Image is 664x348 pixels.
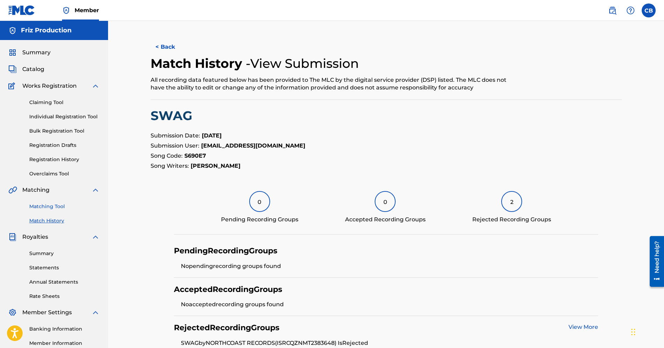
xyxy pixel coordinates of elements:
img: Member Settings [8,308,17,317]
a: Rate Sheets [29,293,100,300]
iframe: Chat Widget [629,315,664,348]
img: Top Rightsholder [62,6,70,15]
h4: Pending Recording Groups [174,246,277,256]
img: expand [91,308,100,317]
a: View More [568,324,598,330]
a: Annual Statements [29,278,100,286]
img: search [608,6,617,15]
a: Registration History [29,156,100,163]
img: MLC Logo [8,5,35,15]
a: Statements [29,264,100,271]
a: Overclaims Tool [29,170,100,177]
a: Banking Information [29,325,100,333]
button: < Back [151,38,192,56]
img: Royalties [8,233,17,241]
img: Catalog [8,65,17,73]
div: Accepted Recording Groups [345,215,426,224]
img: expand [91,186,100,194]
a: Match History [29,217,100,224]
img: Accounts [8,26,17,35]
span: Catalog [22,65,44,73]
span: Royalties [22,233,48,241]
a: Matching Tool [29,203,100,210]
strong: [EMAIL_ADDRESS][DOMAIN_NAME] [201,142,305,149]
h4: Accepted Recording Groups [174,285,282,294]
img: Summary [8,48,17,57]
h2: SWAG [151,108,622,124]
a: SummarySummary [8,48,51,57]
a: Public Search [605,3,619,17]
span: Member [75,6,99,14]
a: Bulk Registration Tool [29,127,100,135]
a: Member Information [29,340,100,347]
span: Song Writers: [151,163,189,169]
span: Member Settings [22,308,72,317]
img: help [626,6,635,15]
h5: Friz Production [21,26,71,34]
span: Submission User: [151,142,199,149]
a: CatalogCatalog [8,65,44,73]
li: No pending recording groups found [181,262,598,270]
strong: [PERSON_NAME] [191,163,241,169]
a: Summary [29,250,100,257]
div: All recording data featured below has been provided to The MLC by the digital service provider (D... [151,76,513,92]
img: expand [91,82,100,90]
div: Rejected Recording Groups [472,215,551,224]
h4: - View Submission [246,56,359,71]
span: Matching [22,186,49,194]
a: Registration Drafts [29,142,100,149]
strong: [DATE] [202,132,222,139]
h4: Rejected Recording Groups [174,323,280,333]
img: expand [91,233,100,241]
img: Matching [8,186,17,194]
div: User Menu [642,3,656,17]
div: Pending Recording Groups [221,215,298,224]
span: Works Registration [22,82,77,90]
strong: S690E7 [184,152,206,159]
span: Summary [22,48,51,57]
a: Individual Registration Tool [29,113,100,120]
iframe: Resource Center [644,234,664,290]
span: Submission Date: [151,132,200,139]
div: 0 [249,191,270,212]
div: 0 [375,191,396,212]
span: Song Code: [151,152,183,159]
div: 2 [501,191,522,212]
li: No accepted recording groups found [181,300,598,309]
div: Drag [631,322,635,342]
h2: Match History [151,56,246,71]
a: Claiming Tool [29,99,100,106]
div: Help [624,3,638,17]
img: Works Registration [8,82,17,90]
